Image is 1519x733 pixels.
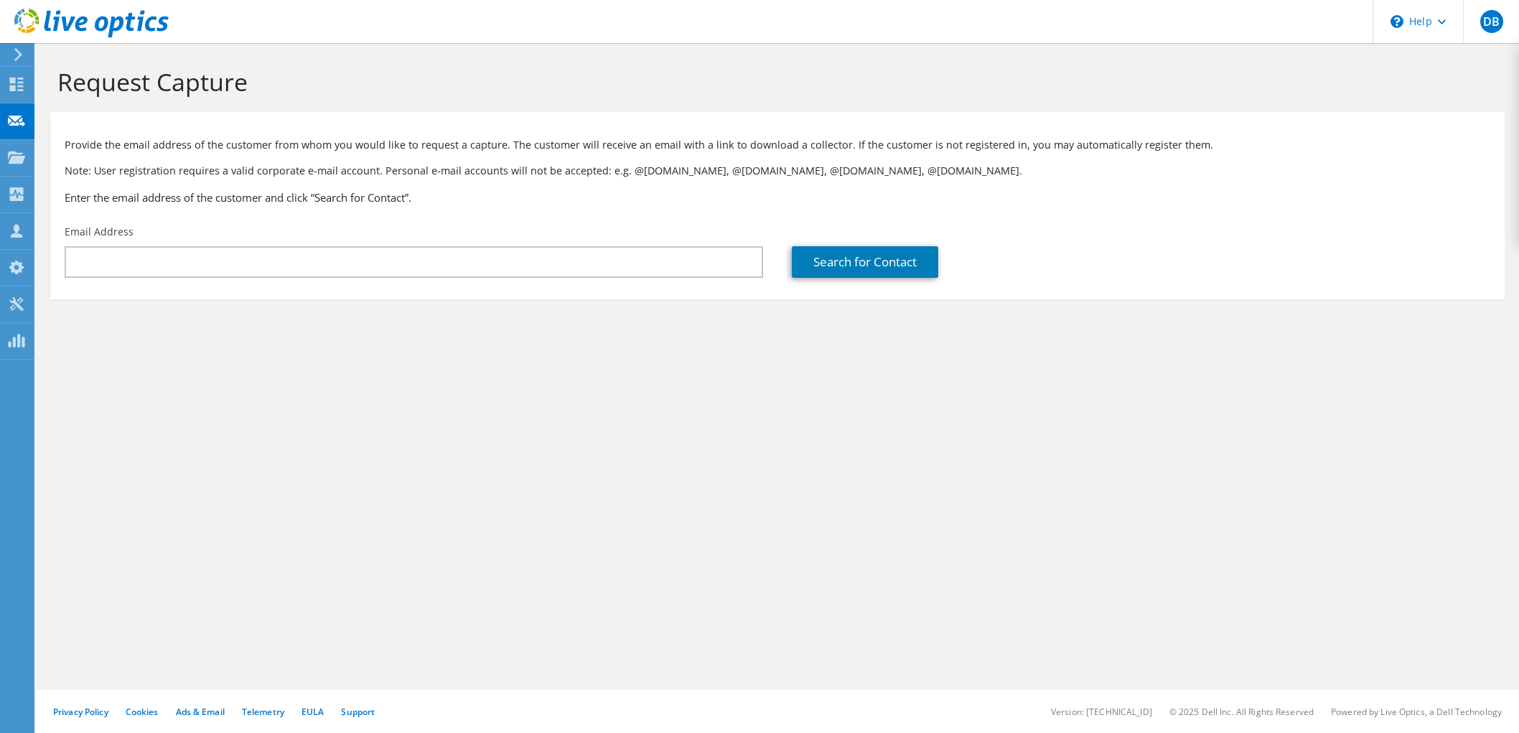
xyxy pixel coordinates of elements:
a: Cookies [126,706,159,718]
a: Search for Contact [792,246,938,278]
p: Provide the email address of the customer from whom you would like to request a capture. The cust... [65,137,1490,153]
span: DB [1480,10,1503,33]
li: © 2025 Dell Inc. All Rights Reserved [1169,706,1314,718]
a: Telemetry [242,706,284,718]
h1: Request Capture [57,67,1490,97]
a: EULA [302,706,324,718]
label: Email Address [65,225,134,239]
li: Powered by Live Optics, a Dell Technology [1331,706,1502,718]
svg: \n [1391,15,1403,28]
li: Version: [TECHNICAL_ID] [1051,706,1152,718]
a: Ads & Email [176,706,225,718]
h3: Enter the email address of the customer and click “Search for Contact”. [65,190,1490,205]
a: Support [341,706,375,718]
a: Privacy Policy [53,706,108,718]
p: Note: User registration requires a valid corporate e-mail account. Personal e-mail accounts will ... [65,163,1490,179]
